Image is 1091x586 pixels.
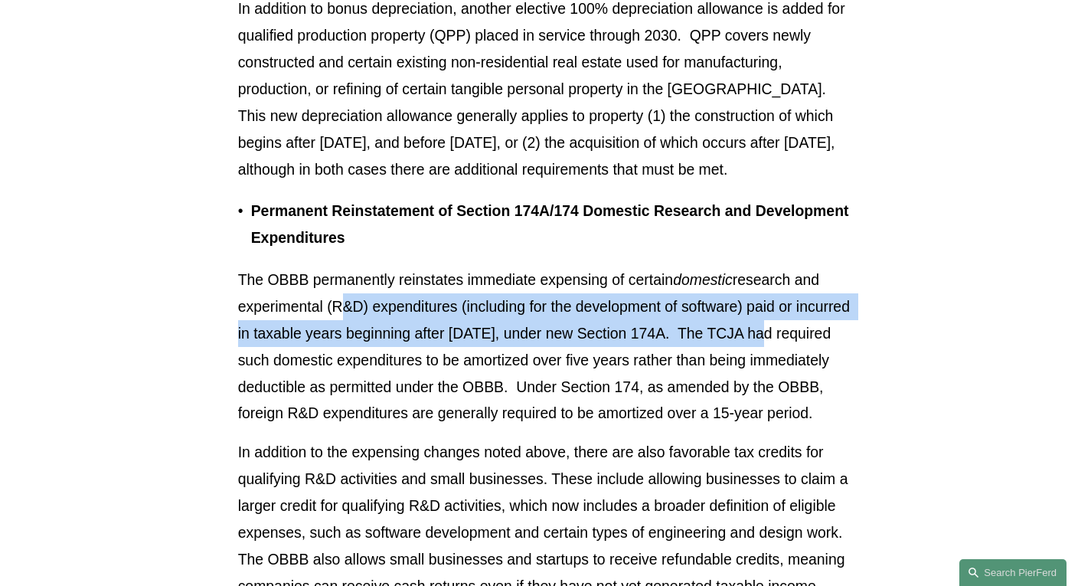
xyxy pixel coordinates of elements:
[959,559,1067,586] a: Search this site
[238,267,854,427] p: The OBBB permanently reinstates immediate expensing of certain research and experimental (R&D) ex...
[251,202,853,246] strong: Permanent Reinstatement of Section 174A/174 Domestic Research and Development Expenditures
[673,271,733,288] em: domestic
